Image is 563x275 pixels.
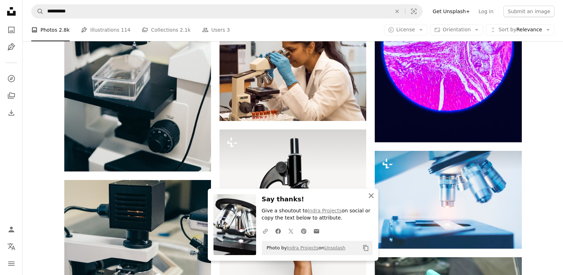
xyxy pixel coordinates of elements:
[4,106,18,120] a: Download History
[405,5,422,18] button: Visual search
[4,257,18,271] button: Menu
[180,26,190,34] span: 2.1k
[262,194,373,205] h3: Say thanks!
[297,224,310,238] a: Share on Pinterest
[262,207,373,222] p: Give a shoutout to on social or copy the text below to attribute.
[4,40,18,54] a: Illustrations
[360,242,372,254] button: Copy to clipboard
[474,6,498,17] a: Log in
[4,4,18,20] a: Home — Unsplash
[287,245,319,250] a: Indra Projects
[4,89,18,103] a: Collections
[310,224,323,238] a: Share over email
[272,224,285,238] a: Share on Facebook
[32,5,44,18] button: Search Unsplash
[324,245,345,250] a: Unsplash
[81,18,130,41] a: Illustrations 114
[396,27,415,32] span: License
[498,27,516,32] span: Sort by
[503,6,554,17] button: Submit an image
[4,222,18,237] a: Log in / Sign up
[220,69,366,75] a: woman looking on microscope inside room
[375,196,521,203] a: High magnification lens of the microscope for research
[31,4,423,18] form: Find visuals sitewide
[263,242,346,254] span: Photo by on
[4,239,18,254] button: Language
[142,18,190,41] a: Collections 2.1k
[389,5,405,18] button: Clear
[202,18,230,41] a: Users 3
[4,72,18,86] a: Explore
[121,26,131,34] span: 114
[64,65,211,72] a: white and black microscope
[498,26,542,33] span: Relevance
[486,24,554,36] button: Sort byRelevance
[4,23,18,37] a: Photos
[428,6,474,17] a: Get Unsplash+
[430,24,483,36] button: Orientation
[285,224,297,238] a: Share on Twitter
[443,27,471,32] span: Orientation
[375,151,521,249] img: High magnification lens of the microscope for research
[384,24,428,36] button: License
[227,26,230,34] span: 3
[220,23,366,121] img: woman looking on microscope inside room
[375,41,521,47] a: a close up of a section of a human's stomach
[308,208,342,213] a: Indra Projects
